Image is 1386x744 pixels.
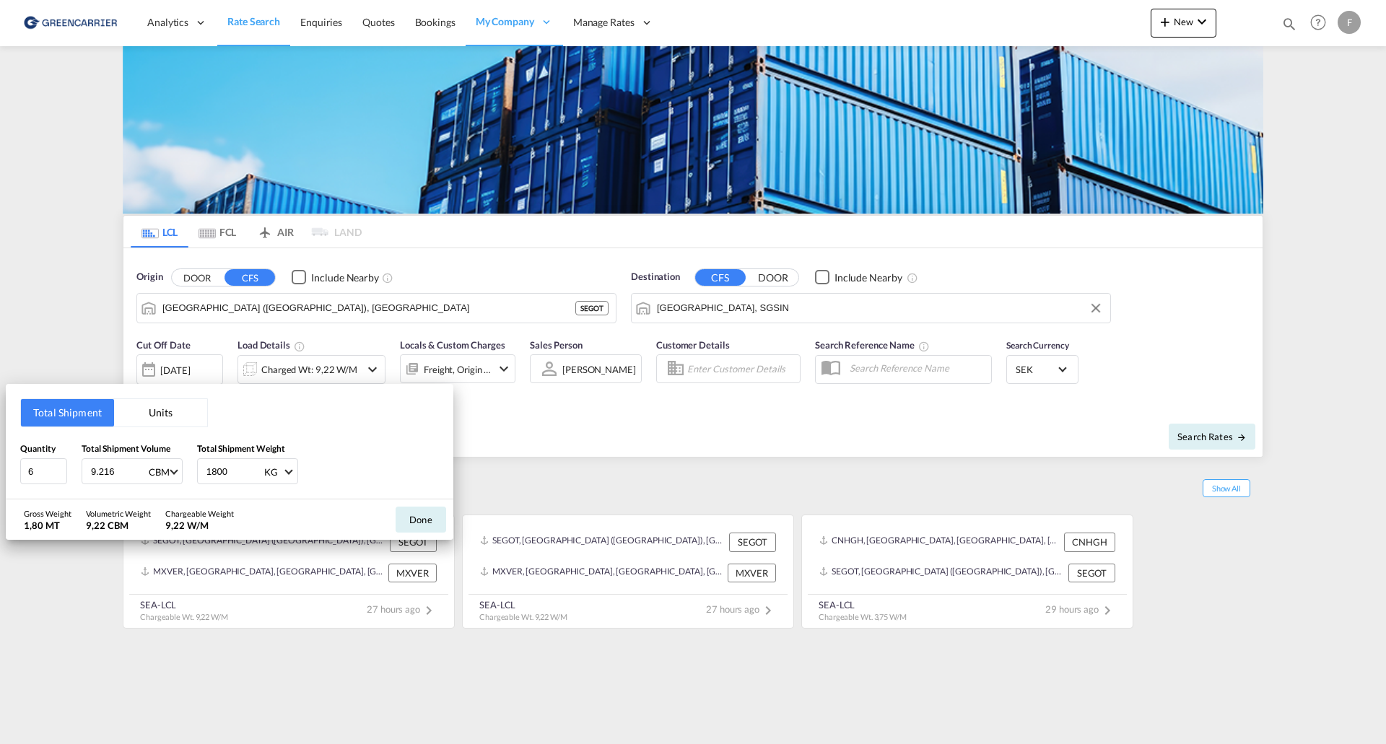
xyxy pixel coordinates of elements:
[165,508,234,519] div: Chargeable Weight
[396,507,446,533] button: Done
[24,519,71,532] div: 1,80 MT
[205,459,263,483] input: Enter weight
[86,519,151,532] div: 9,22 CBM
[21,399,114,426] button: Total Shipment
[24,508,71,519] div: Gross Weight
[165,519,234,532] div: 9,22 W/M
[149,466,170,478] div: CBM
[264,466,278,478] div: KG
[20,443,56,454] span: Quantity
[86,508,151,519] div: Volumetric Weight
[82,443,170,454] span: Total Shipment Volume
[114,399,207,426] button: Units
[90,459,147,483] input: Enter volume
[20,458,67,484] input: Qty
[197,443,285,454] span: Total Shipment Weight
